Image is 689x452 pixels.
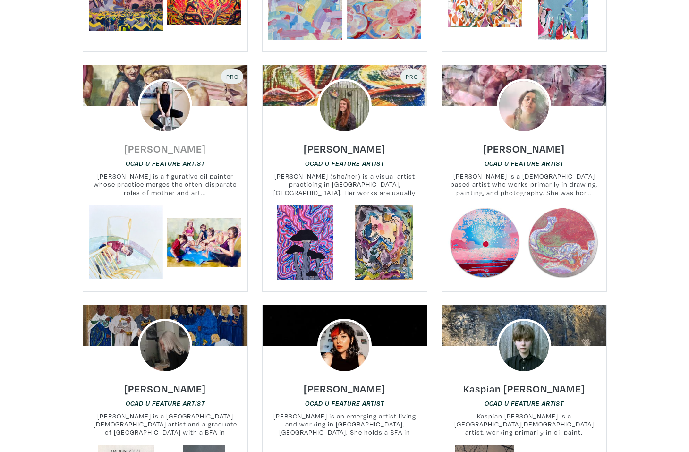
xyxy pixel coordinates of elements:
[497,319,552,374] img: phpThumb.php
[126,400,205,407] em: OCAD U Feature Artist
[304,142,385,155] h6: [PERSON_NAME]
[126,399,205,408] a: OCAD U Feature Artist
[138,319,193,374] img: phpThumb.php
[126,159,205,168] a: OCAD U Feature Artist
[225,73,239,80] span: Pro
[124,380,206,391] a: [PERSON_NAME]
[304,140,385,151] a: [PERSON_NAME]
[442,172,606,197] small: [PERSON_NAME] is a [DEMOGRAPHIC_DATA] based artist who works primarily in drawing, painting, and ...
[83,412,247,437] small: [PERSON_NAME] is a [GEOGRAPHIC_DATA][DEMOGRAPHIC_DATA] artist and a graduate of [GEOGRAPHIC_DATA]...
[442,412,606,437] small: Kaspian [PERSON_NAME] is a [GEOGRAPHIC_DATA][DEMOGRAPHIC_DATA] artist, working primarily in oil p...
[485,160,564,167] em: OCAD U Feature Artist
[463,382,585,395] h6: Kaspian [PERSON_NAME]
[483,142,565,155] h6: [PERSON_NAME]
[463,380,585,391] a: Kaspian [PERSON_NAME]
[304,382,385,395] h6: [PERSON_NAME]
[263,412,427,437] small: [PERSON_NAME] is an emerging artist living and working in [GEOGRAPHIC_DATA], [GEOGRAPHIC_DATA]. S...
[124,382,206,395] h6: [PERSON_NAME]
[83,172,247,197] small: [PERSON_NAME] is a figurative oil painter whose practice merges the often-disparate roles of moth...
[317,79,372,134] img: phpThumb.php
[263,172,427,197] small: [PERSON_NAME] (she/her) is a visual artist practicing in [GEOGRAPHIC_DATA], [GEOGRAPHIC_DATA]. He...
[304,380,385,391] a: [PERSON_NAME]
[305,399,384,408] a: OCAD U Feature Artist
[485,399,564,408] a: OCAD U Feature Artist
[305,159,384,168] a: OCAD U Feature Artist
[138,79,193,134] img: phpThumb.php
[305,160,384,167] em: OCAD U Feature Artist
[305,400,384,407] em: OCAD U Feature Artist
[497,79,552,134] img: phpThumb.php
[485,159,564,168] a: OCAD U Feature Artist
[405,73,418,80] span: Pro
[485,400,564,407] em: OCAD U Feature Artist
[317,319,372,374] img: phpThumb.php
[483,140,565,151] a: [PERSON_NAME]
[124,140,206,151] a: [PERSON_NAME]
[126,160,205,167] em: OCAD U Feature Artist
[124,142,206,155] h6: [PERSON_NAME]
